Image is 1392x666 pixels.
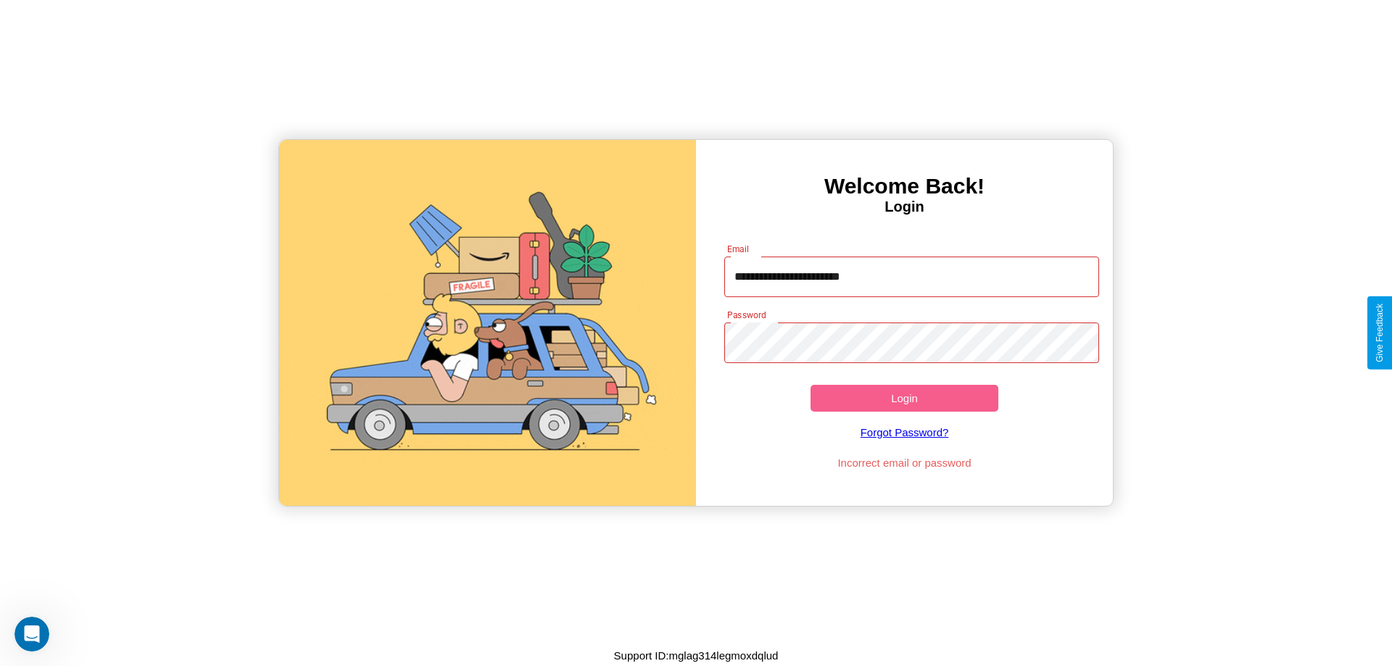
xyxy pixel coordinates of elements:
h4: Login [696,199,1113,215]
p: Support ID: mglag314legmoxdqlud [614,646,779,665]
a: Forgot Password? [717,412,1093,453]
p: Incorrect email or password [717,453,1093,473]
label: Email [727,243,750,255]
h3: Welcome Back! [696,174,1113,199]
div: Give Feedback [1375,304,1385,362]
img: gif [279,140,696,506]
label: Password [727,309,766,321]
button: Login [811,385,998,412]
iframe: Intercom live chat [14,617,49,652]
